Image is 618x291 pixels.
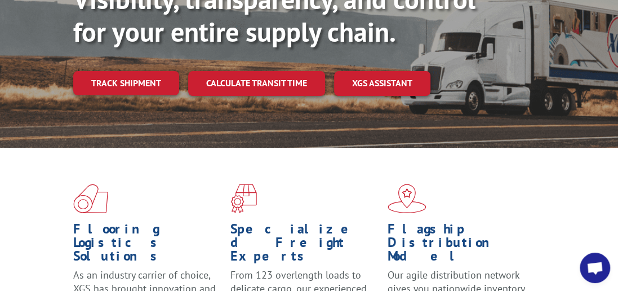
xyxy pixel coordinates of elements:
[188,71,325,95] a: Calculate transit time
[230,222,379,268] h1: Specialized Freight Experts
[388,222,536,268] h1: Flagship Distribution Model
[580,253,610,283] div: Open chat
[73,184,108,213] img: xgs-icon-total-supply-chain-intelligence-red
[230,184,257,213] img: xgs-icon-focused-on-flooring-red
[73,71,179,95] a: Track shipment
[73,222,222,268] h1: Flooring Logistics Solutions
[334,71,430,95] a: XGS ASSISTANT
[388,184,426,213] img: xgs-icon-flagship-distribution-model-red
